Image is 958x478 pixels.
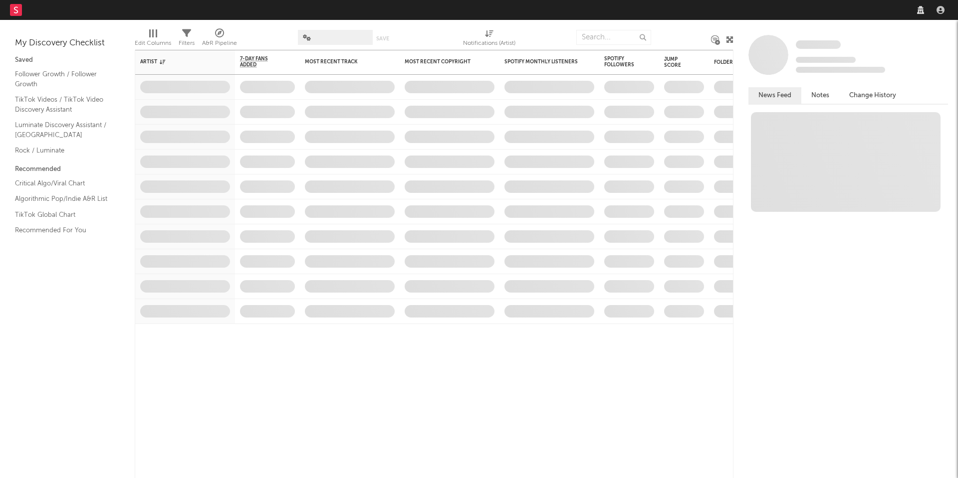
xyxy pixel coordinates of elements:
[604,56,639,68] div: Spotify Followers
[15,54,120,66] div: Saved
[796,67,885,73] span: 0 fans last week
[15,37,120,49] div: My Discovery Checklist
[135,25,171,54] div: Edit Columns
[15,120,110,140] a: Luminate Discovery Assistant / [GEOGRAPHIC_DATA]
[504,59,579,65] div: Spotify Monthly Listeners
[179,25,195,54] div: Filters
[576,30,651,45] input: Search...
[15,193,110,204] a: Algorithmic Pop/Indie A&R List
[15,209,110,220] a: TikTok Global Chart
[664,56,689,68] div: Jump Score
[748,87,801,104] button: News Feed
[202,37,237,49] div: A&R Pipeline
[135,37,171,49] div: Edit Columns
[714,59,789,65] div: Folders
[463,37,515,49] div: Notifications (Artist)
[796,57,856,63] span: Tracking Since: [DATE]
[376,36,389,41] button: Save
[796,40,841,50] a: Some Artist
[15,163,120,175] div: Recommended
[240,56,280,68] span: 7-Day Fans Added
[305,59,380,65] div: Most Recent Track
[15,225,110,236] a: Recommended For You
[801,87,839,104] button: Notes
[15,69,110,89] a: Follower Growth / Follower Growth
[796,40,841,49] span: Some Artist
[140,59,215,65] div: Artist
[202,25,237,54] div: A&R Pipeline
[179,37,195,49] div: Filters
[15,145,110,156] a: Rock / Luminate
[15,178,110,189] a: Critical Algo/Viral Chart
[405,59,479,65] div: Most Recent Copyright
[839,87,906,104] button: Change History
[15,94,110,115] a: TikTok Videos / TikTok Video Discovery Assistant
[463,25,515,54] div: Notifications (Artist)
